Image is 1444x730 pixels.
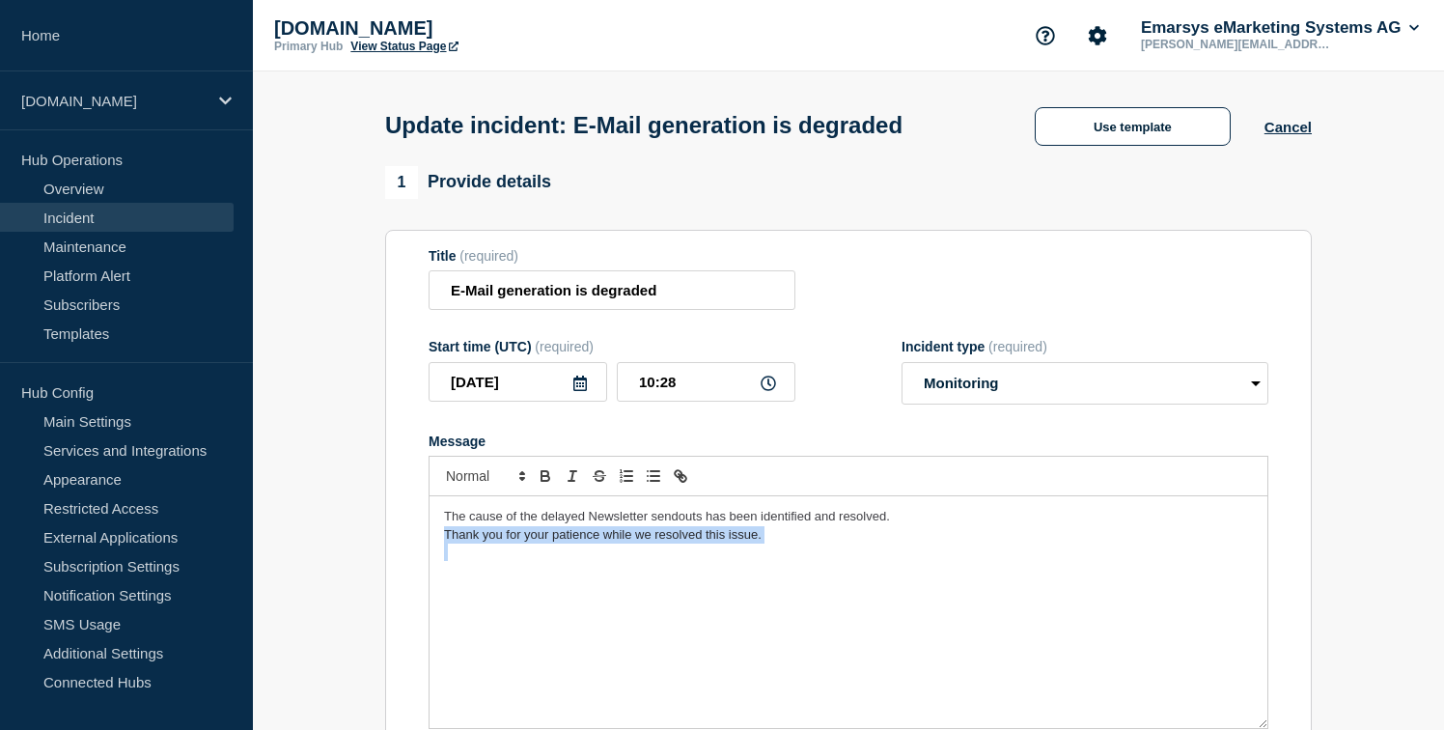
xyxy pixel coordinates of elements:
[617,362,795,402] input: HH:MM
[429,339,795,354] div: Start time (UTC)
[385,112,902,139] h1: Update incident: E-Mail generation is degraded
[437,464,532,488] span: Font size
[1264,119,1312,135] button: Cancel
[1035,107,1231,146] button: Use template
[667,464,694,488] button: Toggle link
[444,509,890,523] span: The cause of the delayed Newsletter sendouts has been identified and resolved.
[535,339,594,354] span: (required)
[902,362,1268,405] select: Incident type
[430,496,1267,728] div: Message
[429,434,1268,449] div: Message
[429,362,607,402] input: YYYY-MM-DD
[274,40,343,53] p: Primary Hub
[274,17,660,40] p: [DOMAIN_NAME]
[988,339,1047,354] span: (required)
[385,166,418,199] span: 1
[532,464,559,488] button: Toggle bold text
[385,166,551,199] div: Provide details
[429,248,795,264] div: Title
[459,248,518,264] span: (required)
[640,464,667,488] button: Toggle bulleted list
[559,464,586,488] button: Toggle italic text
[21,93,207,109] p: [DOMAIN_NAME]
[613,464,640,488] button: Toggle ordered list
[429,270,795,310] input: Title
[1025,15,1066,56] button: Support
[1137,38,1338,51] p: [PERSON_NAME][EMAIL_ADDRESS][PERSON_NAME][DOMAIN_NAME]
[350,40,458,53] a: View Status Page
[1077,15,1118,56] button: Account settings
[586,464,613,488] button: Toggle strikethrough text
[902,339,1268,354] div: Incident type
[444,527,762,542] span: Thank you for your patience while we resolved this issue.
[1137,18,1423,38] button: Emarsys eMarketing Systems AG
